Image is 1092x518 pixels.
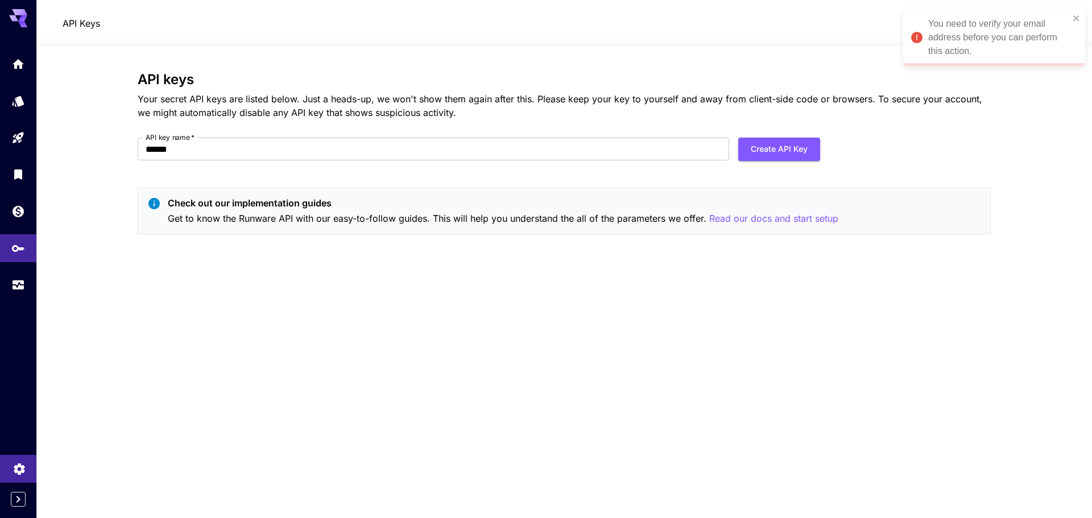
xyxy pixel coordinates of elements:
div: Home [11,53,25,68]
nav: breadcrumb [63,16,100,30]
div: Wallet [11,204,25,218]
p: Check out our implementation guides [168,196,838,210]
button: Read our docs and start setup [709,212,838,226]
h3: API keys [138,72,991,88]
p: Get to know the Runware API with our easy-to-follow guides. This will help you understand the all... [168,212,838,226]
div: Settings [13,458,26,473]
button: Expand sidebar [11,492,26,507]
a: API Keys [63,16,100,30]
p: Your secret API keys are listed below. Just a heads-up, we won't show them again after this. Plea... [138,92,991,119]
div: API Keys [11,238,25,252]
div: You need to verify your email address before you can perform this action. [928,17,1069,58]
div: Models [11,94,25,108]
div: Playground [11,131,25,145]
label: API key name [146,132,195,142]
div: Library [11,167,25,181]
button: close [1073,14,1081,23]
button: Create API Key [738,138,820,161]
div: Usage [11,278,25,292]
